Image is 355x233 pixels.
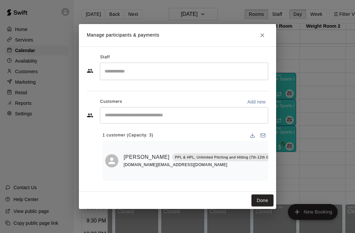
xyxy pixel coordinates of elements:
[247,99,266,105] p: Add new
[100,107,268,124] div: Start typing to search customers...
[105,154,118,167] div: Troy Kaczmarek
[87,32,159,39] p: Manage participants & payments
[245,97,268,107] button: Add new
[124,162,227,167] span: [DOMAIN_NAME][EMAIL_ADDRESS][DOMAIN_NAME]
[124,153,170,161] a: [PERSON_NAME]
[87,68,93,74] svg: Staff
[103,130,154,141] span: 1 customer (Capacity: 3)
[258,130,268,141] button: Email participants
[247,130,258,141] button: Download list
[256,29,268,41] button: Close
[100,97,122,107] span: Customers
[175,155,278,160] p: PPL & HPL, Unlimited Pitching and Hitting (7th-12th Grade)
[251,194,273,207] button: Done
[100,52,110,63] span: Staff
[87,112,93,119] svg: Customers
[100,63,268,80] div: Search staff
